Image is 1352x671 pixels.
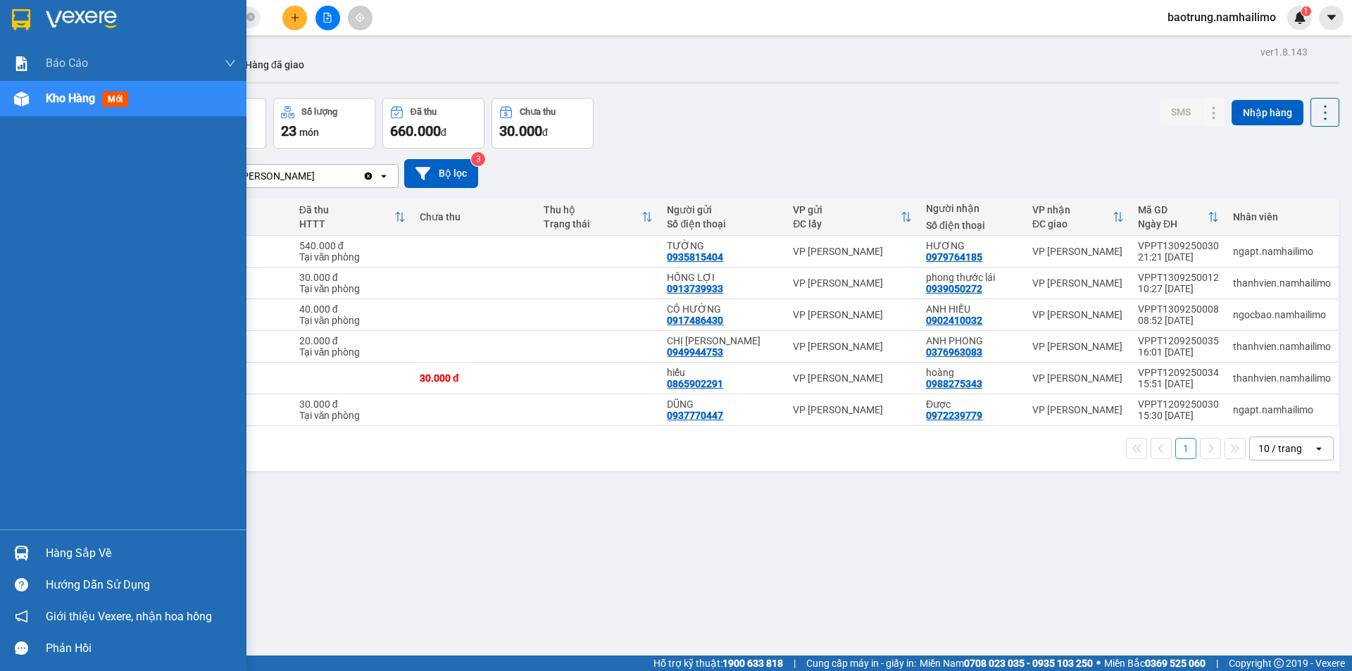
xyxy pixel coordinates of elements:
[1258,441,1302,456] div: 10 / trang
[441,127,446,138] span: đ
[1032,246,1124,257] div: VP [PERSON_NAME]
[544,218,642,230] div: Trạng thái
[290,13,300,23] span: plus
[793,218,901,230] div: ĐC lấy
[667,283,723,294] div: 0913739933
[14,546,29,560] img: warehouse-icon
[1138,218,1208,230] div: Ngày ĐH
[1233,372,1331,384] div: thanhvien.namhailimo
[1233,246,1331,257] div: ngapt.namhailimo
[1138,410,1219,421] div: 15:30 [DATE]
[926,346,982,358] div: 0376963083
[492,98,594,149] button: Chưa thu30.000đ
[964,658,1093,669] strong: 0708 023 035 - 0935 103 250
[15,610,28,623] span: notification
[667,399,779,410] div: DŨNG
[1138,204,1208,215] div: Mã GD
[299,410,406,421] div: Tại văn phòng
[667,218,779,230] div: Số điện thoại
[926,335,1018,346] div: ANH PHONG
[1233,341,1331,352] div: thanhvien.namhailimo
[786,199,919,236] th: Toggle SortBy
[667,315,723,326] div: 0917486430
[1138,283,1219,294] div: 10:27 [DATE]
[1156,8,1287,26] span: baotrung.namhailimo
[667,204,779,215] div: Người gửi
[363,170,374,182] svg: Clear value
[793,341,912,352] div: VP [PERSON_NAME]
[316,169,318,183] input: Selected VP Phạm Ngũ Lão.
[299,240,406,251] div: 540.000 đ
[46,638,236,659] div: Phản hồi
[299,399,406,410] div: 30.000 đ
[793,309,912,320] div: VP [PERSON_NAME]
[1138,251,1219,263] div: 21:21 [DATE]
[926,203,1018,214] div: Người nhận
[382,98,484,149] button: Đã thu660.000đ
[46,54,88,72] span: Báo cáo
[926,220,1018,231] div: Số điện thoại
[793,277,912,289] div: VP [PERSON_NAME]
[1274,658,1284,668] span: copyright
[282,6,307,30] button: plus
[1216,656,1218,671] span: |
[420,211,530,222] div: Chưa thu
[926,367,1018,378] div: hoàng
[1032,341,1124,352] div: VP [PERSON_NAME]
[793,204,901,215] div: VP gửi
[46,92,95,105] span: Kho hàng
[926,272,1018,283] div: phong thước lái
[667,367,779,378] div: hiếu
[926,283,982,294] div: 0939050272
[292,199,413,236] th: Toggle SortBy
[793,372,912,384] div: VP [PERSON_NAME]
[404,159,478,188] button: Bộ lọc
[1138,399,1219,410] div: VPPT1209250030
[1175,438,1196,459] button: 1
[1160,99,1202,125] button: SMS
[926,378,982,389] div: 0988275343
[1032,404,1124,415] div: VP [PERSON_NAME]
[420,372,530,384] div: 30.000 đ
[1301,6,1311,16] sup: 1
[926,315,982,326] div: 0902410032
[14,92,29,106] img: warehouse-icon
[246,11,255,25] span: close-circle
[1138,303,1219,315] div: VPPT1309250008
[299,251,406,263] div: Tại văn phòng
[920,656,1093,671] span: Miền Nam
[378,170,389,182] svg: open
[1032,372,1124,384] div: VP [PERSON_NAME]
[1138,378,1219,389] div: 15:51 [DATE]
[1096,660,1101,666] span: ⚪️
[1138,240,1219,251] div: VPPT1309250030
[273,98,375,149] button: Số lượng23món
[667,303,779,315] div: CÔ HƯỜNG
[246,13,255,21] span: close-circle
[1325,11,1338,24] span: caret-down
[299,283,406,294] div: Tại văn phòng
[520,107,556,117] div: Chưa thu
[225,58,236,69] span: down
[806,656,916,671] span: Cung cấp máy in - giấy in:
[1260,44,1308,60] div: ver 1.8.143
[1138,315,1219,326] div: 08:52 [DATE]
[1233,277,1331,289] div: thanhvien.namhailimo
[793,404,912,415] div: VP [PERSON_NAME]
[1138,335,1219,346] div: VPPT1209250035
[1032,204,1113,215] div: VP nhận
[667,378,723,389] div: 0865902291
[299,127,319,138] span: món
[411,107,437,117] div: Đã thu
[1294,11,1306,24] img: icon-new-feature
[1319,6,1344,30] button: caret-down
[46,543,236,564] div: Hàng sắp về
[1025,199,1131,236] th: Toggle SortBy
[537,199,661,236] th: Toggle SortBy
[667,272,779,283] div: HỒNG LỢI
[1138,346,1219,358] div: 16:01 [DATE]
[299,218,394,230] div: HTTT
[1138,272,1219,283] div: VPPT1309250012
[667,240,779,251] div: TƯỜNG
[793,246,912,257] div: VP [PERSON_NAME]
